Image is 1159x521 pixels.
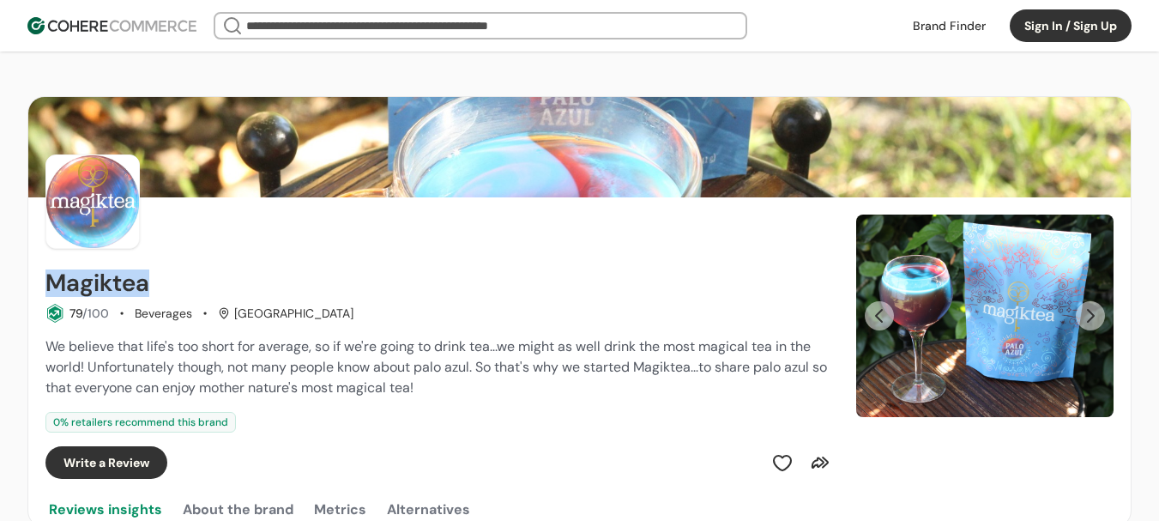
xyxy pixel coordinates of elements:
button: Previous Slide [865,301,894,330]
img: Brand cover image [28,97,1131,197]
h2: Magiktea [45,270,149,297]
div: 0 % retailers recommend this brand [45,412,236,433]
span: /100 [82,306,109,321]
span: 79 [69,306,82,321]
div: Carousel [856,215,1114,417]
img: Brand Photo [45,154,140,249]
button: Sign In / Sign Up [1010,9,1132,42]
span: We believe that life's too short for average, so if we're going to drink tea...we might as well d... [45,337,827,397]
div: Beverages [135,305,192,323]
button: Write a Review [45,446,167,479]
button: Next Slide [1076,301,1105,330]
div: [GEOGRAPHIC_DATA] [218,305,353,323]
img: Slide 0 [856,215,1114,417]
img: Cohere Logo [27,17,196,34]
div: Slide 1 [856,215,1114,417]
